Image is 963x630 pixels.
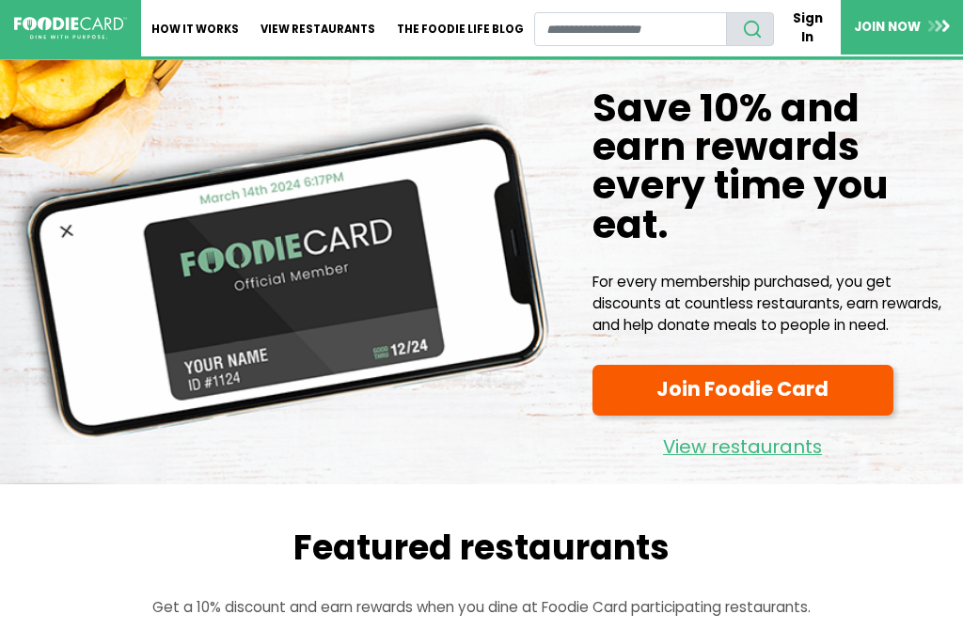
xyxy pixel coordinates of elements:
[592,88,949,243] h1: Save 10% and earn rewards every time you eat.
[14,597,949,619] p: Get a 10% discount and earn rewards when you dine at Foodie Card participating restaurants.
[534,12,726,46] input: restaurant search
[14,528,949,569] h2: Featured restaurants
[592,365,893,416] a: Join Foodie Card
[592,422,893,463] a: View restaurants
[774,2,841,54] a: Sign In
[14,17,127,39] img: FoodieCard; Eat, Drink, Save, Donate
[592,272,949,336] p: For every membership purchased, you get discounts at countless restaurants, earn rewards, and hel...
[726,12,775,46] button: search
